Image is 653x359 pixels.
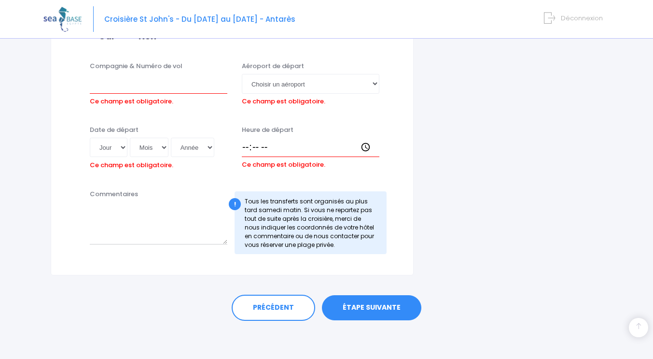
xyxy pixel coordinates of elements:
label: Ce champ est obligatoire. [90,94,173,106]
label: Compagnie & Numéro de vol [90,61,182,71]
label: Ce champ est obligatoire. [90,158,173,170]
div: ! [229,198,241,210]
a: PRÉCÉDENT [232,295,315,321]
div: Tous les transferts sont organisés au plus tard samedi matin. Si vous ne repartez pas tout de sui... [235,191,387,254]
label: Date de départ [90,125,139,135]
a: ÉTAPE SUIVANTE [322,295,421,320]
span: Déconnexion [561,14,603,23]
label: Ce champ est obligatoire. [242,157,325,170]
label: Commentaires [90,189,138,199]
label: Ce champ est obligatoire. [242,94,325,106]
label: Heure de départ [242,125,293,135]
label: Aéroport de départ [242,61,304,71]
span: Croisière St John's - Du [DATE] au [DATE] - Antarès [104,14,295,24]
